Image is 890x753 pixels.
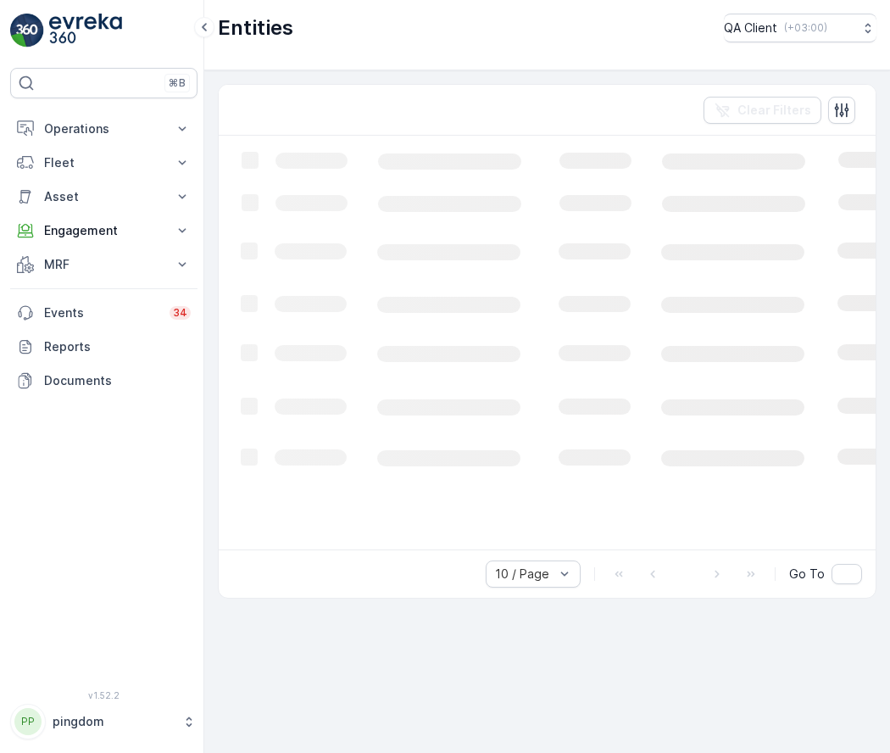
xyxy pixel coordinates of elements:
button: MRF [10,248,197,282]
p: Operations [44,120,164,137]
span: Go To [789,566,825,583]
button: Fleet [10,146,197,180]
p: pingdom [53,713,174,730]
a: Documents [10,364,197,398]
button: Asset [10,180,197,214]
p: Reports [44,338,191,355]
p: Asset [44,188,164,205]
p: Documents [44,372,191,389]
span: v 1.52.2 [10,690,197,700]
button: Clear Filters [704,97,821,124]
img: logo [10,14,44,47]
p: 34 [173,306,187,320]
p: Clear Filters [737,102,811,119]
div: PP [14,708,42,735]
p: ( +03:00 ) [784,21,827,35]
button: Operations [10,112,197,146]
p: QA Client [724,20,777,36]
p: Engagement [44,222,164,239]
button: QA Client(+03:00) [724,14,876,42]
p: Events [44,304,159,321]
p: Entities [218,14,293,42]
p: Fleet [44,154,164,171]
p: MRF [44,256,164,273]
img: logo_light-DOdMpM7g.png [49,14,122,47]
a: Events34 [10,296,197,330]
button: PPpingdom [10,704,197,739]
p: ⌘B [169,76,186,90]
button: Engagement [10,214,197,248]
a: Reports [10,330,197,364]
